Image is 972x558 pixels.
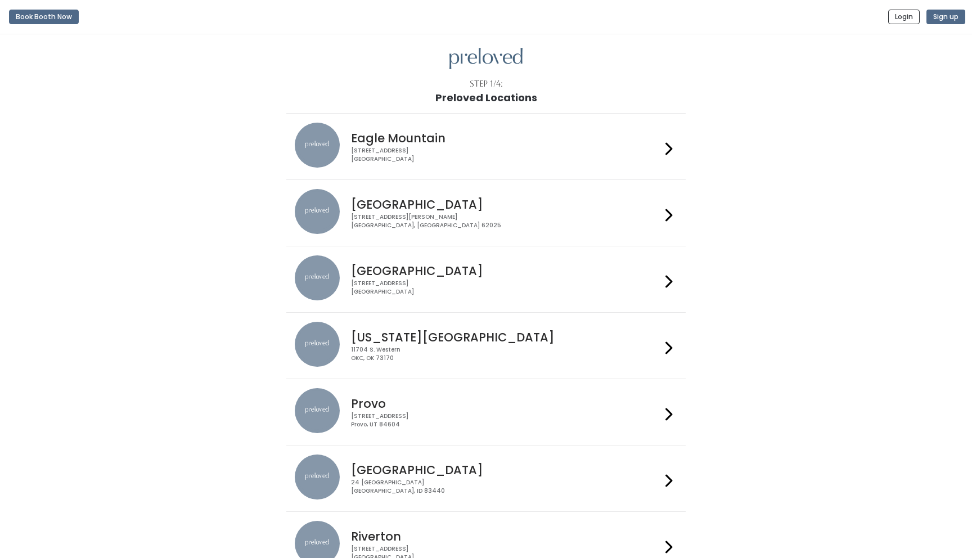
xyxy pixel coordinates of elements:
[926,10,965,24] button: Sign up
[295,388,677,436] a: preloved location Provo [STREET_ADDRESS]Provo, UT 84604
[295,123,340,168] img: preloved location
[351,198,660,211] h4: [GEOGRAPHIC_DATA]
[351,264,660,277] h4: [GEOGRAPHIC_DATA]
[351,147,660,163] div: [STREET_ADDRESS] [GEOGRAPHIC_DATA]
[351,463,660,476] h4: [GEOGRAPHIC_DATA]
[295,189,677,237] a: preloved location [GEOGRAPHIC_DATA] [STREET_ADDRESS][PERSON_NAME][GEOGRAPHIC_DATA], [GEOGRAPHIC_D...
[295,255,677,303] a: preloved location [GEOGRAPHIC_DATA] [STREET_ADDRESS][GEOGRAPHIC_DATA]
[351,412,660,429] div: [STREET_ADDRESS] Provo, UT 84604
[295,454,340,499] img: preloved location
[351,479,660,495] div: 24 [GEOGRAPHIC_DATA] [GEOGRAPHIC_DATA], ID 83440
[449,48,523,70] img: preloved logo
[470,78,503,90] div: Step 1/4:
[9,10,79,24] button: Book Booth Now
[295,255,340,300] img: preloved location
[888,10,920,24] button: Login
[351,280,660,296] div: [STREET_ADDRESS] [GEOGRAPHIC_DATA]
[295,454,677,502] a: preloved location [GEOGRAPHIC_DATA] 24 [GEOGRAPHIC_DATA][GEOGRAPHIC_DATA], ID 83440
[295,322,677,370] a: preloved location [US_STATE][GEOGRAPHIC_DATA] 11704 S. WesternOKC, OK 73170
[351,397,660,410] h4: Provo
[351,530,660,543] h4: Riverton
[295,322,340,367] img: preloved location
[9,4,79,29] a: Book Booth Now
[351,331,660,344] h4: [US_STATE][GEOGRAPHIC_DATA]
[295,388,340,433] img: preloved location
[351,213,660,229] div: [STREET_ADDRESS][PERSON_NAME] [GEOGRAPHIC_DATA], [GEOGRAPHIC_DATA] 62025
[351,132,660,145] h4: Eagle Mountain
[295,123,677,170] a: preloved location Eagle Mountain [STREET_ADDRESS][GEOGRAPHIC_DATA]
[295,189,340,234] img: preloved location
[435,92,537,103] h1: Preloved Locations
[351,346,660,362] div: 11704 S. Western OKC, OK 73170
